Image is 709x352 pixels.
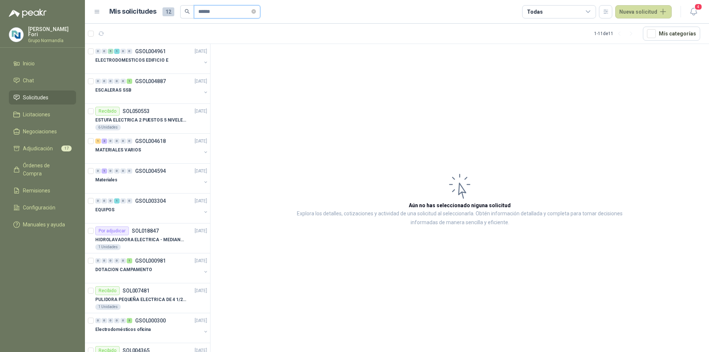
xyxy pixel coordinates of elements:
[127,168,132,174] div: 0
[251,9,256,14] span: close-circle
[195,228,207,235] p: [DATE]
[527,8,542,16] div: Todas
[95,296,187,303] p: PULIDORA PEQUEÑA ELECTRICA DE 4 1/2" - MARCA: [PERSON_NAME], DEWALT O MAKITA
[127,258,132,263] div: 1
[85,283,210,313] a: RecibidoSOL007481[DATE] PULIDORA PEQUEÑA ELECTRICA DE 4 1/2" - MARCA: [PERSON_NAME], DEWALT O MAK...
[195,48,207,55] p: [DATE]
[95,326,151,333] p: Electrodomésticos oficina
[120,139,126,144] div: 0
[95,47,209,71] a: 0 0 5 1 0 0 GSOL004961[DATE] ELECTRODOMESTICOS EDIFICIO E
[95,266,152,273] p: DOTACION CAMPAMENTO
[95,147,141,154] p: MATERIALES VARIOS
[108,318,113,323] div: 0
[23,221,65,229] span: Manuales y ayuda
[95,177,117,184] p: Materiales
[127,198,132,204] div: 0
[102,49,107,54] div: 0
[95,137,209,160] a: 1 2 0 0 0 0 GSOL004618[DATE] MATERIALES VARIOS
[127,139,132,144] div: 0
[108,258,113,263] div: 0
[135,49,166,54] p: GSOL004961
[95,236,187,243] p: HIDROLAVADORA ELECTRICA - MEDIANA POTENSIA TIPO INDUSTRIAL
[95,57,168,64] p: ELECTRODOMESTICOS EDIFICIO E
[615,5,672,18] button: Nueva solicitud
[95,316,209,340] a: 0 0 0 0 0 3 GSOL000300[DATE] Electrodomésticos oficina
[195,198,207,205] p: [DATE]
[120,49,126,54] div: 0
[102,79,107,84] div: 0
[9,57,76,71] a: Inicio
[95,77,209,100] a: 0 0 0 0 0 1 GSOL004887[DATE] ESCALERAS SSB
[23,76,34,85] span: Chat
[108,198,113,204] div: 0
[95,256,209,280] a: 0 0 0 0 0 1 GSOL000981[DATE] DOTACION CAMPAMENTO
[594,28,637,40] div: 1 - 11 de 11
[195,317,207,324] p: [DATE]
[108,168,113,174] div: 0
[687,5,700,18] button: 4
[135,258,166,263] p: GSOL000981
[95,244,121,250] div: 1 Unidades
[9,124,76,139] a: Negociaciones
[120,198,126,204] div: 0
[127,79,132,84] div: 1
[9,141,76,156] a: Adjudicación17
[132,228,159,233] p: SOL018847
[85,104,210,134] a: RecibidoSOL050553[DATE] ESTUFA ELECTRICA 2 PUESTOS 5 NIVELES DE TEMPERATURA 2000 W6 Unidades
[284,209,635,227] p: Explora los detalles, cotizaciones y actividad de una solicitud al seleccionarla. Obtén informaci...
[120,168,126,174] div: 0
[23,187,50,195] span: Remisiones
[195,257,207,264] p: [DATE]
[195,108,207,115] p: [DATE]
[95,49,101,54] div: 0
[135,79,166,84] p: GSOL004887
[102,139,107,144] div: 2
[85,223,210,253] a: Por adjudicarSOL018847[DATE] HIDROLAVADORA ELECTRICA - MEDIANA POTENSIA TIPO INDUSTRIAL1 Unidades
[95,286,120,295] div: Recibido
[95,196,209,220] a: 0 0 0 1 0 0 GSOL003304[DATE] EQUIPOS
[195,78,207,85] p: [DATE]
[102,318,107,323] div: 0
[95,139,101,144] div: 1
[643,27,700,41] button: Mís categorías
[251,8,256,15] span: close-circle
[95,206,114,213] p: EQUIPOS
[195,168,207,175] p: [DATE]
[9,107,76,122] a: Licitaciones
[108,139,113,144] div: 0
[108,49,113,54] div: 5
[120,258,126,263] div: 0
[114,49,120,54] div: 1
[102,198,107,204] div: 0
[185,9,190,14] span: search
[95,107,120,116] div: Recibido
[28,38,76,43] p: Grupo Normandía
[135,198,166,204] p: GSOL003304
[114,79,120,84] div: 0
[9,184,76,198] a: Remisiones
[95,117,187,124] p: ESTUFA ELECTRICA 2 PUESTOS 5 NIVELES DE TEMPERATURA 2000 W
[9,74,76,88] a: Chat
[23,161,69,178] span: Órdenes de Compra
[61,146,72,151] span: 17
[95,167,209,190] a: 0 1 0 0 0 0 GSOL004594[DATE] Materiales
[9,201,76,215] a: Configuración
[95,226,129,235] div: Por adjudicar
[694,3,702,10] span: 4
[9,28,23,42] img: Company Logo
[123,288,150,293] p: SOL007481
[95,258,101,263] div: 0
[23,204,55,212] span: Configuración
[28,27,76,37] p: [PERSON_NAME] Fori
[95,304,121,310] div: 1 Unidades
[135,318,166,323] p: GSOL000300
[195,287,207,294] p: [DATE]
[23,93,48,102] span: Solicitudes
[114,198,120,204] div: 1
[409,201,511,209] h3: Aún no has seleccionado niguna solicitud
[9,218,76,232] a: Manuales y ayuda
[123,109,150,114] p: SOL050553
[9,158,76,181] a: Órdenes de Compra
[23,127,57,136] span: Negociaciones
[95,198,101,204] div: 0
